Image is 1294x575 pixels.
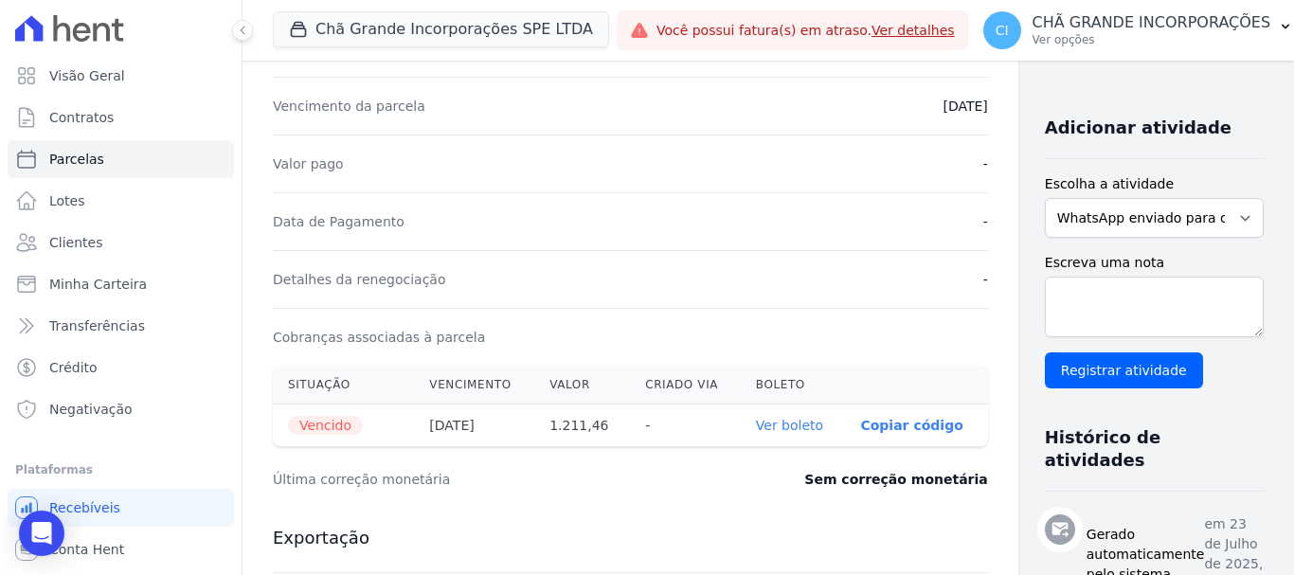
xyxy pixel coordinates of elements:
[1045,352,1203,388] input: Registrar atividade
[273,328,485,347] dt: Cobranças associadas à parcela
[8,489,234,527] a: Recebíveis
[273,11,609,47] button: Chã Grande Incorporações SPE LTDA
[49,540,124,559] span: Conta Hent
[8,140,234,178] a: Parcelas
[656,21,955,41] span: Você possui fatura(s) em atraso.
[273,154,344,173] dt: Valor pago
[273,212,404,231] dt: Data de Pagamento
[8,57,234,95] a: Visão Geral
[983,212,988,231] dd: -
[8,530,234,568] a: Conta Hent
[534,404,630,447] th: 1.211,46
[8,307,234,345] a: Transferências
[1045,253,1264,273] label: Escreva uma nota
[943,97,987,116] dd: [DATE]
[49,498,120,517] span: Recebíveis
[273,366,414,404] th: Situação
[996,24,1009,37] span: CI
[8,99,234,136] a: Contratos
[1045,426,1249,472] h3: Histórico de atividades
[414,366,534,404] th: Vencimento
[756,418,823,433] a: Ver boleto
[8,265,234,303] a: Minha Carteira
[49,108,114,127] span: Contratos
[872,23,955,38] a: Ver detalhes
[49,150,104,169] span: Parcelas
[8,224,234,261] a: Clientes
[19,511,64,556] div: Open Intercom Messenger
[1045,174,1264,194] label: Escolha a atividade
[741,366,846,404] th: Boleto
[8,182,234,220] a: Lotes
[1033,13,1271,32] p: CHÃ GRANDE INCORPORAÇÕES
[8,349,234,386] a: Crédito
[49,316,145,335] span: Transferências
[860,418,962,433] button: Copiar código
[630,404,741,447] th: -
[288,416,363,435] span: Vencido
[49,275,147,294] span: Minha Carteira
[49,358,98,377] span: Crédito
[414,404,534,447] th: [DATE]
[273,470,695,489] dt: Última correção monetária
[273,527,988,549] h3: Exportação
[273,97,425,116] dt: Vencimento da parcela
[534,366,630,404] th: Valor
[630,366,741,404] th: Criado via
[49,66,125,85] span: Visão Geral
[49,400,133,419] span: Negativação
[804,470,987,489] dd: Sem correção monetária
[49,191,85,210] span: Lotes
[983,154,988,173] dd: -
[1045,117,1231,139] h3: Adicionar atividade
[8,390,234,428] a: Negativação
[1033,32,1271,47] p: Ver opções
[273,270,446,289] dt: Detalhes da renegociação
[15,458,226,481] div: Plataformas
[983,270,988,289] dd: -
[49,233,102,252] span: Clientes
